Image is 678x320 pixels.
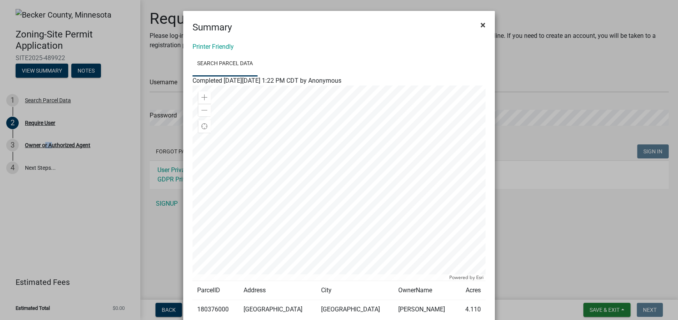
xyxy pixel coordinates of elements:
[192,281,239,300] td: ParcelID
[316,300,394,319] td: [GEOGRAPHIC_DATA]
[192,77,341,84] span: Completed [DATE][DATE] 1:22 PM CDT by Anonymous
[239,300,316,319] td: [GEOGRAPHIC_DATA]
[192,300,239,319] td: 180376000
[192,43,234,50] a: Printer Friendly
[474,14,492,36] button: Close
[476,275,484,280] a: Esri
[457,300,486,319] td: 4.110
[480,20,486,30] span: ×
[192,52,258,76] a: Search Parcel Data
[239,281,316,300] td: Address
[457,281,486,300] td: Acres
[192,20,232,34] h4: Summary
[198,120,211,133] div: Find my location
[198,104,211,116] div: Zoom out
[198,91,211,104] div: Zoom in
[394,281,457,300] td: OwnerName
[316,281,394,300] td: City
[394,300,457,319] td: [PERSON_NAME]
[447,274,486,281] div: Powered by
